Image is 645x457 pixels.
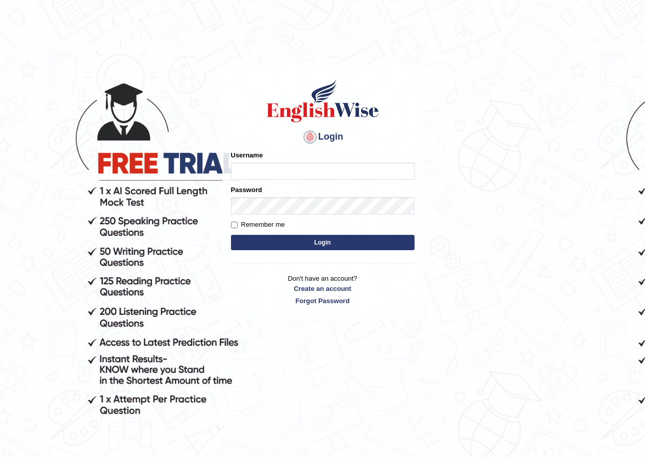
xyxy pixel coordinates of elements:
[231,274,415,305] p: Don't have an account?
[231,284,415,293] a: Create an account
[231,150,263,160] label: Username
[265,78,381,124] img: Logo of English Wise sign in for intelligent practice with AI
[231,185,262,195] label: Password
[231,129,415,145] h4: Login
[231,296,415,306] a: Forgot Password
[231,220,285,230] label: Remember me
[231,222,238,228] input: Remember me
[231,235,415,250] button: Login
